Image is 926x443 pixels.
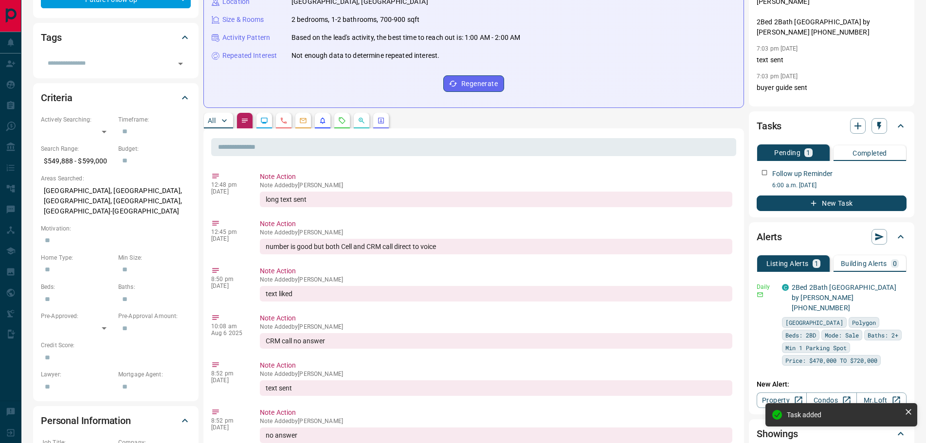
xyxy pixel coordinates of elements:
[757,195,907,211] button: New Task
[260,117,268,124] svg: Lead Browsing Activity
[260,276,732,283] p: Note Added by [PERSON_NAME]
[118,115,191,124] p: Timeframe:
[757,83,907,93] p: buyer guide sent
[260,408,732,418] p: Note Action
[260,380,732,396] div: text sent
[208,117,216,124] p: All
[260,182,732,189] p: Note Added by [PERSON_NAME]
[118,370,191,379] p: Mortgage Agent:
[757,426,798,442] h2: Showings
[41,115,113,124] p: Actively Searching:
[211,229,245,235] p: 12:45 pm
[211,188,245,195] p: [DATE]
[757,55,907,65] p: text sent
[852,318,876,327] span: Polygon
[757,118,781,134] h2: Tasks
[785,318,843,327] span: [GEOGRAPHIC_DATA]
[260,360,732,371] p: Note Action
[766,260,809,267] p: Listing Alerts
[757,45,798,52] p: 7:03 pm [DATE]
[41,86,191,109] div: Criteria
[291,51,439,61] p: Not enough data to determine repeated interest.
[211,283,245,289] p: [DATE]
[260,172,732,182] p: Note Action
[853,150,887,157] p: Completed
[772,181,907,190] p: 6:00 a.m. [DATE]
[443,75,504,92] button: Regenerate
[41,253,113,262] p: Home Type:
[260,219,732,229] p: Note Action
[41,283,113,291] p: Beds:
[299,117,307,124] svg: Emails
[280,117,288,124] svg: Calls
[782,284,789,291] div: condos.ca
[211,330,245,337] p: Aug 6 2025
[118,283,191,291] p: Baths:
[222,33,270,43] p: Activity Pattern
[118,253,191,262] p: Min Size:
[868,330,898,340] span: Baths: 2+
[841,260,887,267] p: Building Alerts
[222,51,277,61] p: Repeated Interest
[377,117,385,124] svg: Agent Actions
[893,260,897,267] p: 0
[222,15,264,25] p: Size & Rooms
[260,323,732,330] p: Note Added by [PERSON_NAME]
[41,183,191,219] p: [GEOGRAPHIC_DATA], [GEOGRAPHIC_DATA], [GEOGRAPHIC_DATA], [GEOGRAPHIC_DATA], [GEOGRAPHIC_DATA]-[GE...
[358,117,365,124] svg: Opportunities
[260,313,732,323] p: Note Action
[41,341,191,350] p: Credit Score:
[41,224,191,233] p: Motivation:
[806,392,856,408] a: Condos
[757,379,907,390] p: New Alert:
[319,117,327,124] svg: Listing Alerts
[774,149,800,156] p: Pending
[41,90,73,106] h2: Criteria
[757,114,907,138] div: Tasks
[41,370,113,379] p: Lawyer:
[260,266,732,276] p: Note Action
[792,284,896,312] a: 2Bed 2Bath [GEOGRAPHIC_DATA] by [PERSON_NAME] [PHONE_NUMBER]
[260,418,732,425] p: Note Added by [PERSON_NAME]
[41,409,191,432] div: Personal Information
[260,427,732,443] div: no answer
[260,239,732,254] div: number is good but both Cell and CRM call direct to voice
[757,225,907,248] div: Alerts
[211,235,245,242] p: [DATE]
[41,174,191,183] p: Areas Searched:
[118,144,191,153] p: Budget:
[757,283,776,291] p: Daily
[856,392,907,408] a: Mr.Loft
[41,312,113,320] p: Pre-Approved:
[260,192,732,207] div: long text sent
[211,424,245,431] p: [DATE]
[41,26,191,49] div: Tags
[825,330,859,340] span: Mode: Sale
[41,413,131,428] h2: Personal Information
[806,149,810,156] p: 1
[757,229,782,245] h2: Alerts
[260,286,732,301] div: text liked
[211,370,245,377] p: 8:52 pm
[785,330,816,340] span: Beds: 2BD
[260,371,732,377] p: Note Added by [PERSON_NAME]
[260,229,732,236] p: Note Added by [PERSON_NAME]
[211,181,245,188] p: 12:48 pm
[211,323,245,330] p: 10:08 am
[174,57,187,71] button: Open
[757,73,798,80] p: 7:03 pm [DATE]
[211,417,245,424] p: 8:52 pm
[757,291,763,298] svg: Email
[785,355,877,365] span: Price: $470,000 TO $720,000
[260,333,732,349] div: CRM call no answer
[211,276,245,283] p: 8:50 pm
[338,117,346,124] svg: Requests
[41,144,113,153] p: Search Range:
[785,343,847,353] span: Min 1 Parking Spot
[41,153,113,169] p: $549,888 - $599,000
[211,377,245,384] p: [DATE]
[815,260,818,267] p: 1
[291,33,520,43] p: Based on the lead's activity, the best time to reach out is: 1:00 AM - 2:00 AM
[291,15,419,25] p: 2 bedrooms, 1-2 bathrooms, 700-900 sqft
[787,411,901,419] div: Task added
